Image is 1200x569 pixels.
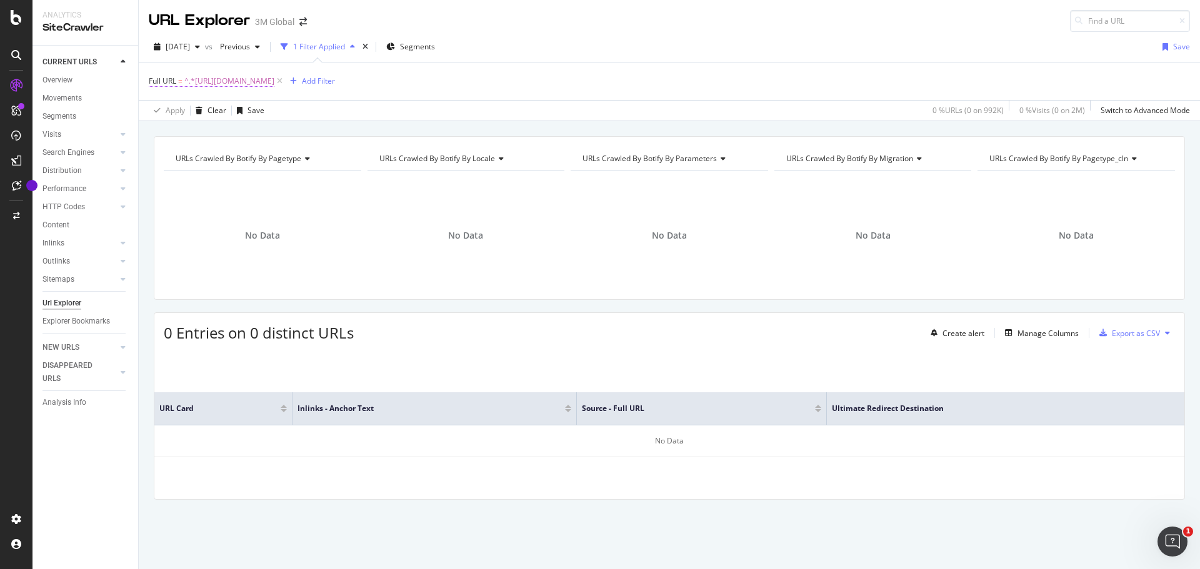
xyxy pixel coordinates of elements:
[42,74,72,87] div: Overview
[1157,527,1187,557] iframe: Intercom live chat
[184,72,274,90] span: ^.*[URL][DOMAIN_NAME]
[1096,101,1190,121] button: Switch to Advanced Mode
[42,200,85,214] div: HTTP Codes
[159,403,277,414] span: URL Card
[42,315,129,328] a: Explorer Bookmarks
[178,76,182,86] span: =
[360,41,371,53] div: times
[173,149,350,169] h4: URLs Crawled By Botify By pagetype
[276,37,360,57] button: 1 Filter Applied
[987,149,1164,169] h4: URLs Crawled By Botify By pagetype_cln
[582,403,796,414] span: Source - Full URL
[42,341,79,354] div: NEW URLS
[400,41,435,52] span: Segments
[989,153,1128,164] span: URLs Crawled By Botify By pagetype_cln
[285,74,335,89] button: Add Filter
[42,396,129,409] a: Analysis Info
[42,341,117,354] a: NEW URLS
[1157,37,1190,57] button: Save
[42,359,106,385] div: DISAPPEARED URLS
[247,105,264,116] div: Save
[166,41,190,52] span: 2025 Sep. 7th
[379,153,495,164] span: URLs Crawled By Botify By locale
[297,403,546,414] span: Inlinks - Anchor Text
[191,101,226,121] button: Clear
[1070,10,1190,32] input: Find a URL
[42,359,117,385] a: DISAPPEARED URLS
[42,297,129,310] a: Url Explorer
[381,37,440,57] button: Segments
[215,37,265,57] button: Previous
[42,164,117,177] a: Distribution
[42,396,86,409] div: Analysis Info
[42,92,129,105] a: Movements
[176,153,301,164] span: URLs Crawled By Botify By pagetype
[149,10,250,31] div: URL Explorer
[42,237,117,250] a: Inlinks
[166,105,185,116] div: Apply
[42,10,128,21] div: Analytics
[42,146,94,159] div: Search Engines
[154,425,1184,457] div: No Data
[302,76,335,86] div: Add Filter
[652,229,687,242] span: No Data
[856,229,891,242] span: No Data
[42,297,81,310] div: Url Explorer
[1094,323,1160,343] button: Export as CSV
[1017,328,1079,339] div: Manage Columns
[215,41,250,52] span: Previous
[926,323,984,343] button: Create alert
[42,273,74,286] div: Sitemaps
[205,41,215,52] span: vs
[42,92,82,105] div: Movements
[293,41,345,52] div: 1 Filter Applied
[42,21,128,35] div: SiteCrawler
[42,56,97,69] div: CURRENT URLS
[42,200,117,214] a: HTTP Codes
[42,255,117,268] a: Outlinks
[255,16,294,28] div: 3M Global
[942,328,984,339] div: Create alert
[42,315,110,328] div: Explorer Bookmarks
[207,105,226,116] div: Clear
[784,149,961,169] h4: URLs Crawled By Botify By migration
[149,101,185,121] button: Apply
[42,255,70,268] div: Outlinks
[1173,41,1190,52] div: Save
[42,164,82,177] div: Distribution
[1183,527,1193,537] span: 1
[582,153,717,164] span: URLs Crawled By Botify By parameters
[786,153,913,164] span: URLs Crawled By Botify By migration
[149,37,205,57] button: [DATE]
[42,219,69,232] div: Content
[1112,328,1160,339] div: Export as CSV
[245,229,280,242] span: No Data
[42,146,117,159] a: Search Engines
[42,128,117,141] a: Visits
[149,76,176,86] span: Full URL
[832,403,1161,414] span: Ultimate Redirect Destination
[42,182,117,195] a: Performance
[580,149,757,169] h4: URLs Crawled By Botify By parameters
[42,128,61,141] div: Visits
[42,110,76,123] div: Segments
[299,17,307,26] div: arrow-right-arrow-left
[1000,325,1079,340] button: Manage Columns
[26,180,37,191] div: Tooltip anchor
[1059,229,1094,242] span: No Data
[932,105,1004,116] div: 0 % URLs ( 0 on 992K )
[42,182,86,195] div: Performance
[42,74,129,87] a: Overview
[42,237,64,250] div: Inlinks
[232,101,264,121] button: Save
[164,322,354,343] span: 0 Entries on 0 distinct URLs
[42,56,117,69] a: CURRENT URLS
[42,273,117,286] a: Sitemaps
[377,149,554,169] h4: URLs Crawled By Botify By locale
[42,110,129,123] a: Segments
[1019,105,1085,116] div: 0 % Visits ( 0 on 2M )
[42,219,129,232] a: Content
[448,229,483,242] span: No Data
[1101,105,1190,116] div: Switch to Advanced Mode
